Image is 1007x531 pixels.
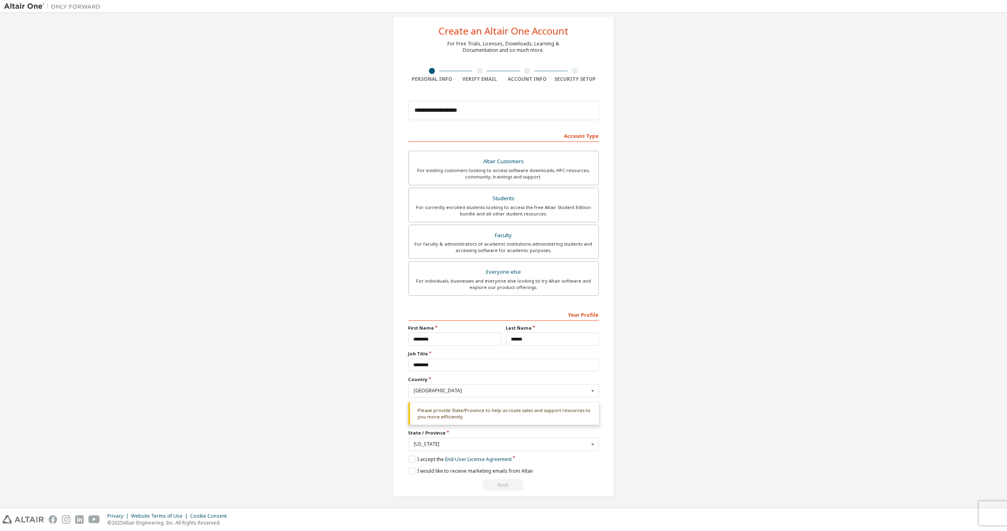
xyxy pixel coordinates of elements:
[414,388,589,393] div: [GEOGRAPHIC_DATA]
[414,193,594,204] div: Students
[439,26,568,36] div: Create an Altair One Account
[445,456,512,463] a: End-User License Agreement
[408,456,512,463] label: I accept the
[448,41,560,53] div: For Free Trials, Licenses, Downloads, Learning & Documentation and so much more.
[408,402,599,425] div: Please provide State/Province to help us route sales and support resources to you more efficiently.
[131,513,190,519] div: Website Terms of Use
[414,167,594,180] div: For existing customers looking to access software downloads, HPC resources, community, trainings ...
[4,2,105,10] img: Altair One
[408,308,599,321] div: Your Profile
[506,325,599,331] label: Last Name
[75,515,84,524] img: linkedin.svg
[551,76,599,82] div: Security Setup
[414,230,594,241] div: Faculty
[408,376,599,383] label: Country
[504,76,552,82] div: Account Info
[190,513,232,519] div: Cookie Consent
[408,467,533,474] label: I would like to receive marketing emails from Altair
[414,241,594,254] div: For faculty & administrators of academic institutions administering students and accessing softwa...
[107,513,131,519] div: Privacy
[107,519,232,526] p: © 2025 Altair Engineering, Inc. All Rights Reserved.
[414,156,594,167] div: Altair Customers
[49,515,57,524] img: facebook.svg
[408,430,599,436] label: State / Province
[414,204,594,217] div: For currently enrolled students looking to access the free Altair Student Edition bundle and all ...
[408,76,456,82] div: Personal Info
[408,325,501,331] label: First Name
[2,515,44,524] img: altair_logo.svg
[456,76,504,82] div: Verify Email
[88,515,100,524] img: youtube.svg
[408,479,599,491] div: Select your account type to continue
[414,442,589,447] div: [US_STATE]
[62,515,70,524] img: instagram.svg
[408,351,599,357] label: Job Title
[408,129,599,142] div: Account Type
[414,278,594,291] div: For individuals, businesses and everyone else looking to try Altair software and explore our prod...
[414,267,594,278] div: Everyone else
